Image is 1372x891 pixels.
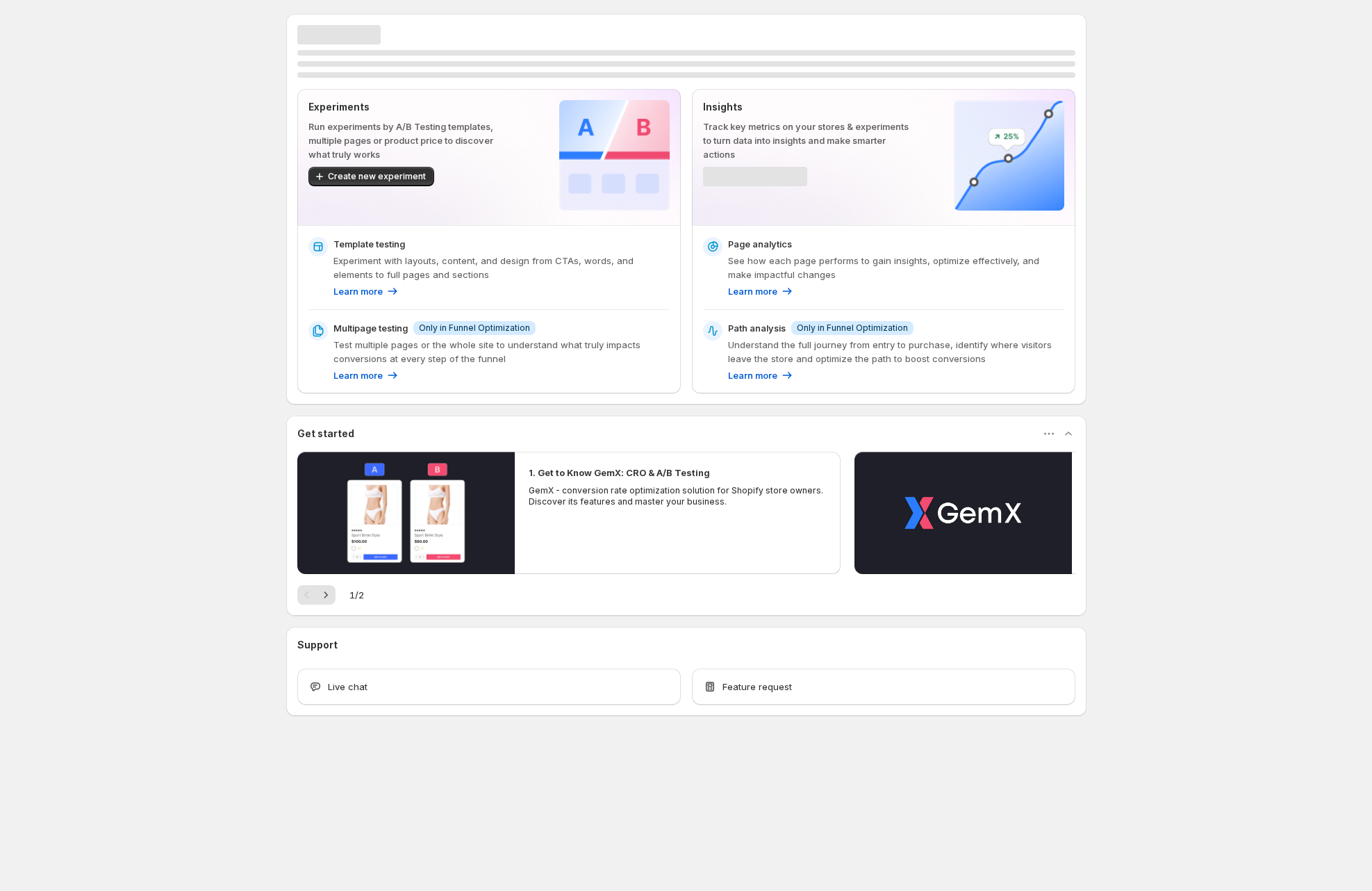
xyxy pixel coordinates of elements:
[728,237,792,251] p: Page analytics
[333,338,670,366] p: Test multiple pages or the whole site to understand what truly impacts conversions at every step ...
[703,120,909,161] p: Track key metrics on your stores & experiments to turn data into insights and make smarter actions
[297,427,354,441] h3: Get started
[308,167,434,186] button: Create new experiment
[333,368,383,382] p: Learn more
[728,368,794,382] a: Learn more
[316,585,336,605] button: Next
[333,284,383,298] p: Learn more
[297,638,338,652] h3: Support
[854,452,1072,574] button: Play video
[333,237,405,251] p: Template testing
[328,680,367,694] span: Live chat
[333,284,399,298] a: Learn more
[728,338,1064,366] p: Understand the full journey from entry to purchase, identify where visitors leave the store and o...
[728,284,794,298] a: Learn more
[559,100,670,211] img: Experiments
[954,100,1064,211] img: Insights
[529,466,710,480] h2: 1. Get to Know GemX: CRO & A/B Testing
[728,284,777,298] p: Learn more
[728,321,786,335] p: Path analysis
[333,254,670,281] p: Experiment with layouts, content, and design from CTAs, words, and elements to full pages and sec...
[529,485,827,507] p: GemX - conversion rate optimization solution for Shopify store owners. Discover its features and ...
[728,368,777,382] p: Learn more
[297,585,336,605] nav: Pagination
[797,322,908,334] span: Only in Funnel Optimization
[333,368,399,382] a: Learn more
[333,321,408,335] p: Multipage testing
[728,254,1064,281] p: See how each page performs to gain insights, optimize effectively, and make impactful changes
[419,322,530,334] span: Only in Funnel Optimization
[308,120,515,161] p: Run experiments by A/B Testing templates, multiple pages or product price to discover what truly ...
[349,588,364,602] span: 1 / 2
[308,100,515,114] p: Experiments
[297,452,515,574] button: Play video
[703,100,909,114] p: Insights
[328,171,426,182] span: Create new experiment
[722,680,792,694] span: Feature request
